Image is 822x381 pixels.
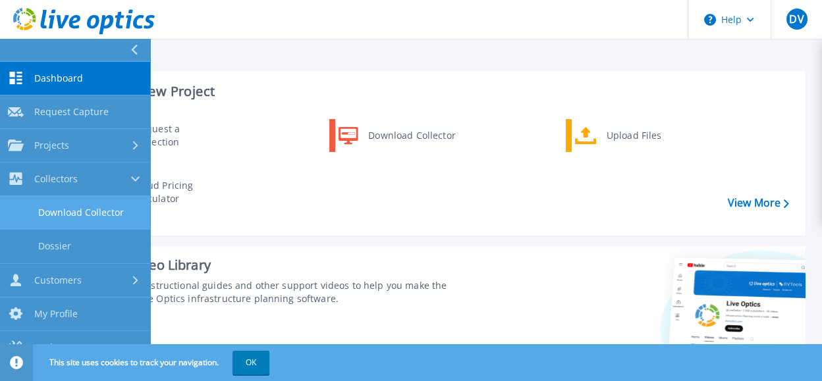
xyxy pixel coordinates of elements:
div: Cloud Pricing Calculator [127,179,225,205]
span: Request Capture [34,106,109,118]
span: DV [789,14,804,24]
button: OK [233,351,269,374]
a: Request a Collection [93,119,228,152]
a: Upload Files [566,119,701,152]
h3: Start a New Project [94,84,788,99]
span: Dashboard [34,72,83,84]
span: Projects [34,140,69,151]
span: Collectors [34,173,78,185]
div: Support Video Library [77,257,462,274]
div: Upload Files [600,122,698,149]
div: Find tutorials, instructional guides and other support videos to help you make the most of your L... [77,279,462,305]
span: My Profile [34,308,78,320]
span: Tools [34,342,57,353]
div: Download Collector [362,122,461,149]
div: Request a Collection [128,122,225,149]
a: Cloud Pricing Calculator [93,176,228,209]
span: Customers [34,274,82,286]
a: View More [728,197,789,209]
a: Download Collector [329,119,464,152]
span: This site uses cookies to track your navigation. [36,351,269,374]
